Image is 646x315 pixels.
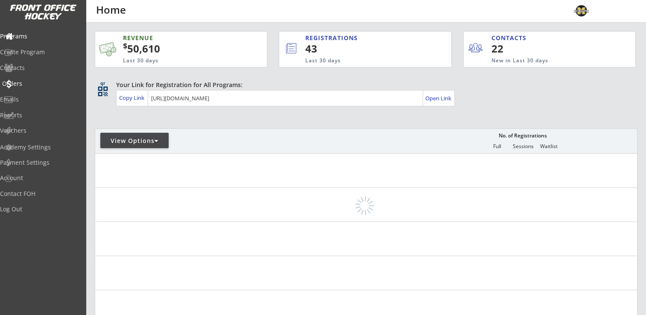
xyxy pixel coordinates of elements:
[491,34,530,42] div: CONTACTS
[491,57,596,64] div: New in Last 30 days
[305,57,416,64] div: Last 30 days
[484,143,510,149] div: Full
[123,41,127,51] sup: $
[425,95,452,102] div: Open Link
[305,34,412,42] div: REGISTRATIONS
[96,85,109,98] button: qr_code
[116,81,611,89] div: Your Link for Registration for All Programs:
[123,41,240,56] div: 50,610
[536,143,561,149] div: Waitlist
[496,133,549,139] div: No. of Registrations
[305,41,423,56] div: 43
[2,81,79,87] div: Orders
[123,57,226,64] div: Last 30 days
[491,41,544,56] div: 22
[425,92,452,104] a: Open Link
[100,137,169,145] div: View Options
[97,81,108,86] div: qr
[119,94,146,102] div: Copy Link
[123,34,226,42] div: REVENUE
[510,143,536,149] div: Sessions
